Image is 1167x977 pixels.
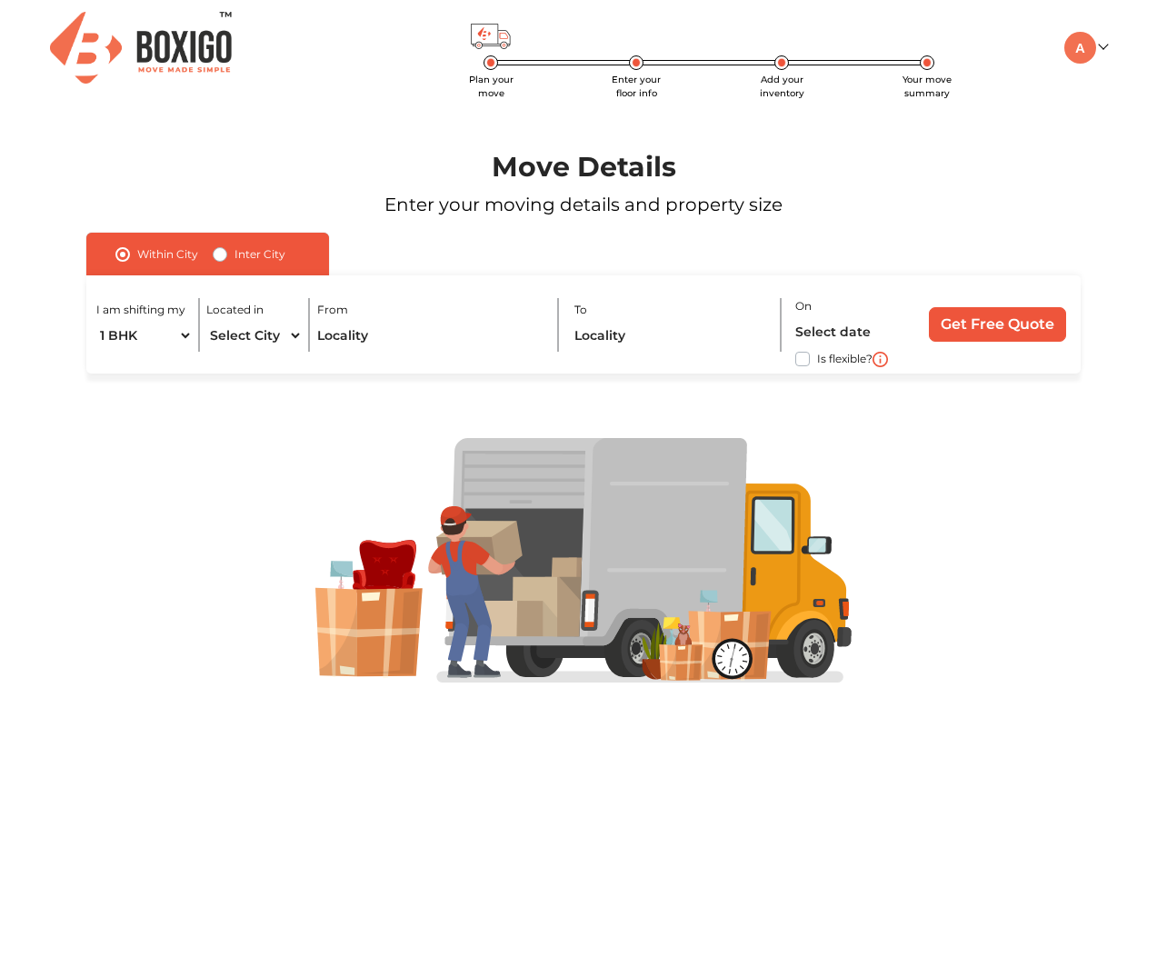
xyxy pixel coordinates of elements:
label: Is flexible? [817,348,873,367]
label: To [574,302,587,318]
input: Locality [574,320,769,352]
label: Inter City [234,244,285,265]
label: On [795,298,812,314]
input: Locality [317,320,544,352]
span: Enter your floor info [612,74,661,99]
img: Boxigo [50,12,232,84]
p: Enter your moving details and property size [46,191,1120,218]
img: i [873,352,888,367]
span: Add your inventory [760,74,804,99]
span: Plan your move [469,74,514,99]
label: Within City [137,244,198,265]
input: Get Free Quote [929,307,1066,342]
label: Located in [206,302,264,318]
input: Select date [795,316,910,348]
span: Your move summary [903,74,952,99]
label: From [317,302,348,318]
h1: Move Details [46,151,1120,184]
label: I am shifting my [96,302,185,318]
